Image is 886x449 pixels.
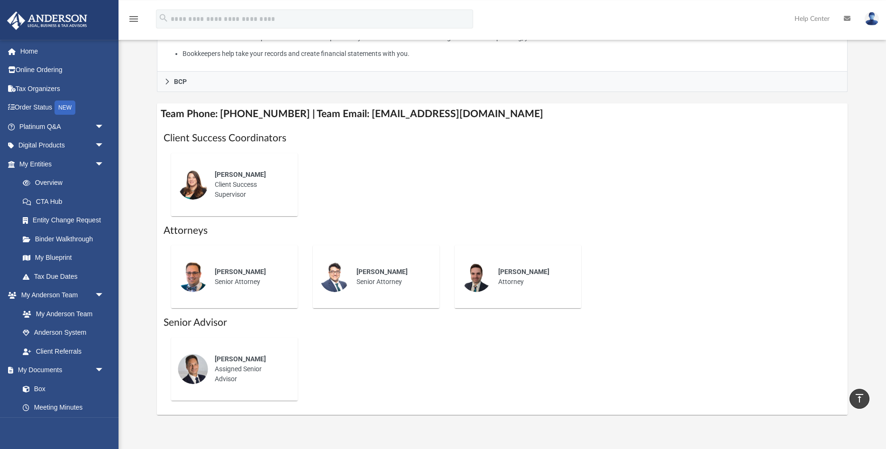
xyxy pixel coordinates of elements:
[461,262,492,292] img: thumbnail
[128,13,139,25] i: menu
[215,355,266,363] span: [PERSON_NAME]
[7,286,114,305] a: My Anderson Teamarrow_drop_down
[208,348,291,391] div: Assigned Senior Advisor
[7,136,119,155] a: Digital Productsarrow_drop_down
[7,42,119,61] a: Home
[208,260,291,293] div: Senior Attorney
[215,171,266,178] span: [PERSON_NAME]
[7,79,119,98] a: Tax Organizers
[13,267,119,286] a: Tax Due Dates
[178,169,208,200] img: thumbnail
[55,101,75,115] div: NEW
[178,354,208,384] img: thumbnail
[174,78,187,85] span: BCP
[95,155,114,174] span: arrow_drop_down
[4,11,90,30] img: Anderson Advisors Platinum Portal
[13,211,119,230] a: Entity Change Request
[183,48,840,60] li: Bookkeepers help take your records and create financial statements with you.
[157,72,848,92] a: BCP
[498,268,549,275] span: [PERSON_NAME]
[95,117,114,137] span: arrow_drop_down
[13,192,119,211] a: CTA Hub
[854,393,865,404] i: vertical_align_top
[13,342,114,361] a: Client Referrals
[95,136,114,156] span: arrow_drop_down
[13,379,109,398] a: Box
[215,268,266,275] span: [PERSON_NAME]
[7,61,119,80] a: Online Ordering
[164,224,841,238] h1: Attorneys
[350,260,433,293] div: Senior Attorney
[157,103,848,125] h4: Team Phone: [PHONE_NUMBER] | Team Email: [EMAIL_ADDRESS][DOMAIN_NAME]
[164,316,841,330] h1: Senior Advisor
[7,98,119,118] a: Order StatusNEW
[158,13,169,23] i: search
[95,286,114,305] span: arrow_drop_down
[13,174,119,192] a: Overview
[13,417,109,436] a: Forms Library
[164,131,841,145] h1: Client Success Coordinators
[128,18,139,25] a: menu
[13,398,114,417] a: Meeting Minutes
[208,163,291,206] div: Client Success Supervisor
[178,262,208,292] img: thumbnail
[13,323,114,342] a: Anderson System
[7,117,119,136] a: Platinum Q&Aarrow_drop_down
[849,389,869,409] a: vertical_align_top
[13,304,109,323] a: My Anderson Team
[320,262,350,292] img: thumbnail
[492,260,575,293] div: Attorney
[7,361,114,380] a: My Documentsarrow_drop_down
[95,361,114,380] span: arrow_drop_down
[356,268,408,275] span: [PERSON_NAME]
[13,229,119,248] a: Binder Walkthrough
[13,248,114,267] a: My Blueprint
[865,12,879,26] img: User Pic
[7,155,119,174] a: My Entitiesarrow_drop_down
